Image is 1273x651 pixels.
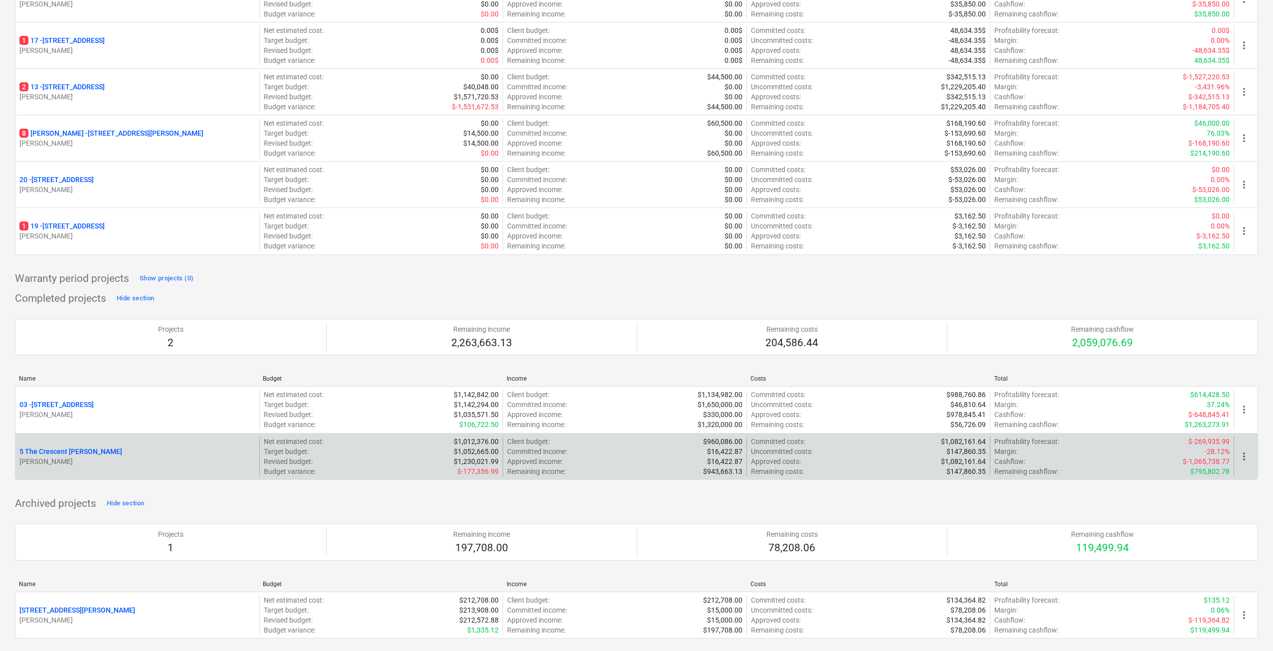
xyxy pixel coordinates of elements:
[507,466,565,476] p: Remaining income :
[507,436,549,446] p: Client budget :
[751,221,813,231] p: Uncommitted costs :
[946,390,986,400] p: $988,760.86
[994,195,1059,205] p: Remaining cashflow :
[765,336,818,350] p: 204,586.44
[454,436,499,446] p: $1,012,376.00
[707,118,742,128] p: $60,500.00
[948,55,986,65] p: -48,634.35$
[264,102,316,112] p: Budget variance :
[264,148,316,158] p: Budget variance :
[725,9,742,19] p: $0.00
[481,175,499,185] p: $0.00
[1238,132,1250,144] span: more_vert
[725,195,742,205] p: $0.00
[507,9,565,19] p: Remaining income :
[994,466,1059,476] p: Remaining cashflow :
[751,466,804,476] p: Remaining costs :
[725,45,742,55] p: 0.00$
[19,138,255,148] p: [PERSON_NAME]
[1238,450,1250,462] span: more_vert
[264,138,313,148] p: Revised budget :
[264,400,309,410] p: Target budget :
[481,45,499,55] p: 0.00$
[941,102,986,112] p: $1,229,205.40
[19,456,255,466] p: [PERSON_NAME]
[264,165,324,175] p: Net estimated cost :
[481,148,499,158] p: $0.00
[751,82,813,92] p: Uncommitted costs :
[19,82,28,91] span: 2
[1195,82,1230,92] p: -3,431.96%
[507,118,549,128] p: Client budget :
[994,92,1025,102] p: Cashflow :
[751,148,804,158] p: Remaining costs :
[264,9,316,19] p: Budget variance :
[1188,410,1230,420] p: $-648,845.41
[698,420,742,430] p: $1,320,000.00
[19,221,105,231] p: 19 - [STREET_ADDRESS]
[507,231,562,241] p: Approved income :
[751,436,805,446] p: Committed costs :
[1212,165,1230,175] p: $0.00
[264,466,316,476] p: Budget variance :
[158,336,183,350] p: 2
[507,35,567,45] p: Committed income :
[264,420,316,430] p: Budget variance :
[994,45,1025,55] p: Cashflow :
[751,35,813,45] p: Uncommitted costs :
[994,446,1018,456] p: Margin :
[264,92,313,102] p: Revised budget :
[507,221,567,231] p: Committed income :
[751,410,801,420] p: Approved costs :
[941,436,986,446] p: $1,082,161.64
[725,211,742,221] p: $0.00
[507,446,567,456] p: Committed income :
[725,128,742,138] p: $0.00
[19,410,255,420] p: [PERSON_NAME]
[765,324,818,334] p: Remaining costs
[1194,55,1230,65] p: 48,634.35$
[481,211,499,221] p: $0.00
[751,138,801,148] p: Approved costs :
[954,231,986,241] p: $3,162.50
[1238,404,1250,416] span: more_vert
[1212,25,1230,35] p: 0.00$
[19,400,94,410] p: 03 - [STREET_ADDRESS]
[19,446,255,466] div: 5 The Crescent [PERSON_NAME][PERSON_NAME]
[946,466,986,476] p: $147,860.35
[1194,195,1230,205] p: $53,026.00
[481,35,499,45] p: 0.00$
[507,375,742,382] div: Income
[994,9,1059,19] p: Remaining cashflow :
[454,400,499,410] p: $1,142,294.00
[751,231,801,241] p: Approved costs :
[751,456,801,466] p: Approved costs :
[751,211,805,221] p: Committed costs :
[751,92,801,102] p: Approved costs :
[507,82,567,92] p: Committed income :
[507,128,567,138] p: Committed income :
[751,25,805,35] p: Committed costs :
[725,185,742,195] p: $0.00
[725,241,742,251] p: $0.00
[264,72,324,82] p: Net estimated cost :
[264,35,309,45] p: Target budget :
[19,45,255,55] p: [PERSON_NAME]
[457,466,499,476] p: $-177,356.99
[507,241,565,251] p: Remaining income :
[1194,118,1230,128] p: $46,000.00
[481,165,499,175] p: $0.00
[994,128,1018,138] p: Margin :
[507,390,549,400] p: Client budget :
[944,128,986,138] p: $-153,690.60
[950,185,986,195] p: $53,026.00
[751,241,804,251] p: Remaining costs :
[15,272,129,286] p: Warranty period projects
[19,36,28,45] span: 1
[952,241,986,251] p: $-3,162.50
[451,324,512,334] p: Remaining income
[264,55,316,65] p: Budget variance :
[1194,9,1230,19] p: $35,850.00
[1211,221,1230,231] p: 0.00%
[950,45,986,55] p: 48,634.35$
